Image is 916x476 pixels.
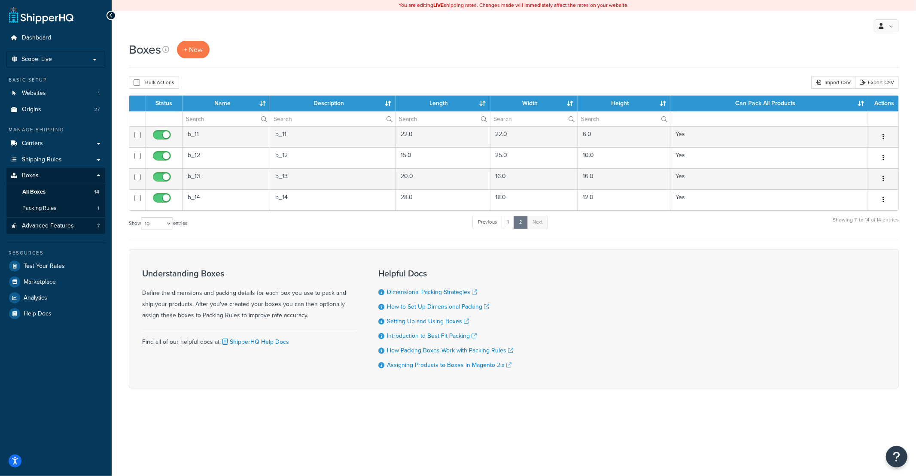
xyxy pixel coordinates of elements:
[141,217,173,230] select: Showentries
[270,168,396,189] td: b_13
[22,90,46,97] span: Websites
[94,106,100,113] span: 27
[387,302,489,311] a: How to Set Up Dimensional Packing
[396,126,490,147] td: 22.0
[378,269,513,278] h3: Helpful Docs
[97,205,99,212] span: 1
[142,269,357,278] h3: Understanding Boxes
[387,361,511,370] a: Assigning Products to Boxes in Magento 2.x
[6,218,105,234] li: Advanced Features
[183,96,270,111] th: Name : activate to sort column ascending
[22,34,51,42] span: Dashboard
[396,147,490,168] td: 15.0
[833,215,899,233] div: Showing 11 to 14 of 14 entries
[9,6,73,24] a: ShipperHQ Home
[490,168,578,189] td: 16.0
[578,189,670,210] td: 12.0
[387,288,477,297] a: Dimensional Packing Strategies
[6,249,105,257] div: Resources
[270,189,396,210] td: b_14
[527,216,548,229] a: Next
[184,45,203,55] span: + New
[22,106,41,113] span: Origins
[6,126,105,133] div: Manage Shipping
[387,317,469,326] a: Setting Up and Using Boxes
[670,126,868,147] td: Yes
[6,85,105,101] a: Websites 1
[578,126,670,147] td: 6.0
[6,102,105,118] li: Origins
[502,216,514,229] a: 1
[183,147,270,168] td: b_12
[183,189,270,210] td: b_14
[6,152,105,168] a: Shipping Rules
[6,136,105,152] a: Carriers
[183,126,270,147] td: b_11
[6,168,105,184] a: Boxes
[177,41,210,58] a: + New
[97,222,100,230] span: 7
[886,446,907,467] button: Open Resource Center
[183,112,270,126] input: Search
[490,96,578,111] th: Width : activate to sort column ascending
[472,216,502,229] a: Previous
[22,222,74,230] span: Advanced Features
[6,218,105,234] a: Advanced Features 7
[129,76,179,89] button: Bulk Actions
[670,147,868,168] td: Yes
[434,1,444,9] b: LIVE
[6,85,105,101] li: Websites
[270,147,396,168] td: b_12
[670,168,868,189] td: Yes
[129,41,161,58] h1: Boxes
[578,168,670,189] td: 16.0
[22,140,43,147] span: Carriers
[6,306,105,321] a: Help Docs
[578,96,670,111] th: Height : activate to sort column ascending
[578,112,670,126] input: Search
[6,200,105,216] a: Packing Rules 1
[94,188,99,196] span: 14
[22,172,39,179] span: Boxes
[396,189,490,210] td: 28.0
[270,126,396,147] td: b_11
[270,112,395,126] input: Search
[396,96,490,111] th: Length : activate to sort column ascending
[6,200,105,216] li: Packing Rules
[490,147,578,168] td: 25.0
[670,189,868,210] td: Yes
[578,147,670,168] td: 10.0
[396,112,490,126] input: Search
[221,337,289,346] a: ShipperHQ Help Docs
[98,90,100,97] span: 1
[183,168,270,189] td: b_13
[270,96,396,111] th: Description : activate to sort column ascending
[22,156,62,164] span: Shipping Rules
[6,76,105,84] div: Basic Setup
[6,274,105,290] a: Marketplace
[24,263,65,270] span: Test Your Rates
[22,188,46,196] span: All Boxes
[6,102,105,118] a: Origins 27
[6,30,105,46] a: Dashboard
[24,310,52,318] span: Help Docs
[6,184,105,200] li: All Boxes
[514,216,528,229] a: 2
[6,290,105,306] a: Analytics
[6,258,105,274] a: Test Your Rates
[6,184,105,200] a: All Boxes 14
[855,76,899,89] a: Export CSV
[6,168,105,217] li: Boxes
[142,269,357,321] div: Define the dimensions and packing details for each box you use to pack and ship your products. Af...
[22,205,56,212] span: Packing Rules
[146,96,183,111] th: Status
[490,126,578,147] td: 22.0
[142,330,357,348] div: Find all of our helpful docs at:
[811,76,855,89] div: Import CSV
